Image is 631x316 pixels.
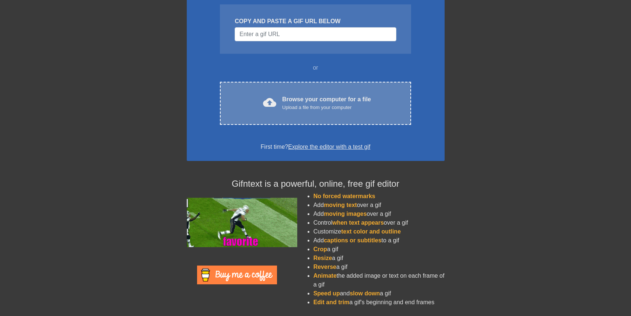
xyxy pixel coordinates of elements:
[313,290,340,296] span: Speed up
[196,143,435,151] div: First time?
[313,254,445,263] li: a gif
[313,273,337,279] span: Animate
[288,144,370,150] a: Explore the editor with a test gif
[313,255,332,261] span: Resize
[187,198,297,247] img: football_small.gif
[313,271,445,289] li: the added image or text on each frame of a gif
[313,246,327,252] span: Crop
[313,264,336,270] span: Reverse
[313,245,445,254] li: a gif
[313,236,445,245] li: Add to a gif
[282,95,371,111] div: Browse your computer for a file
[235,17,396,26] div: COPY AND PASTE A GIF URL BELOW
[235,27,396,41] input: Username
[324,202,357,208] span: moving text
[313,201,445,210] li: Add over a gif
[324,237,381,243] span: captions or subtitles
[206,63,425,72] div: or
[313,299,350,305] span: Edit and trim
[197,266,277,284] img: Buy Me A Coffee
[187,179,445,189] h4: Gifntext is a powerful, online, free gif editor
[313,210,445,218] li: Add over a gif
[313,193,375,199] span: No forced watermarks
[313,298,445,307] li: a gif's beginning and end frames
[324,211,367,217] span: moving images
[282,104,371,111] div: Upload a file from your computer
[313,227,445,236] li: Customize
[350,290,380,296] span: slow down
[263,96,276,109] span: cloud_upload
[341,228,401,235] span: text color and outline
[313,263,445,271] li: a gif
[313,289,445,298] li: and a gif
[313,218,445,227] li: Control over a gif
[332,220,384,226] span: when text appears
